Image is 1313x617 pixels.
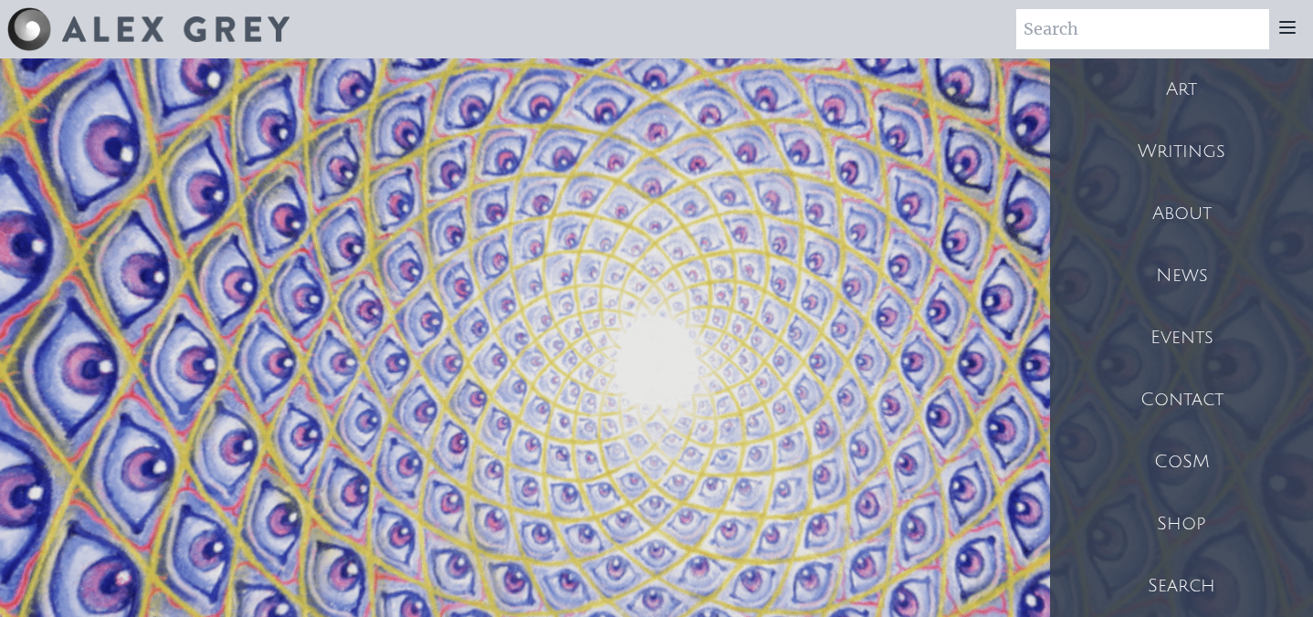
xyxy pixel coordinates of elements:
a: Events [1050,307,1313,369]
a: Writings [1050,120,1313,183]
a: Shop [1050,493,1313,555]
a: Art [1050,58,1313,120]
a: CoSM [1050,431,1313,493]
input: Search [1016,9,1269,49]
a: Search [1050,555,1313,617]
a: Contact [1050,369,1313,431]
a: About [1050,183,1313,245]
a: News [1050,245,1313,307]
